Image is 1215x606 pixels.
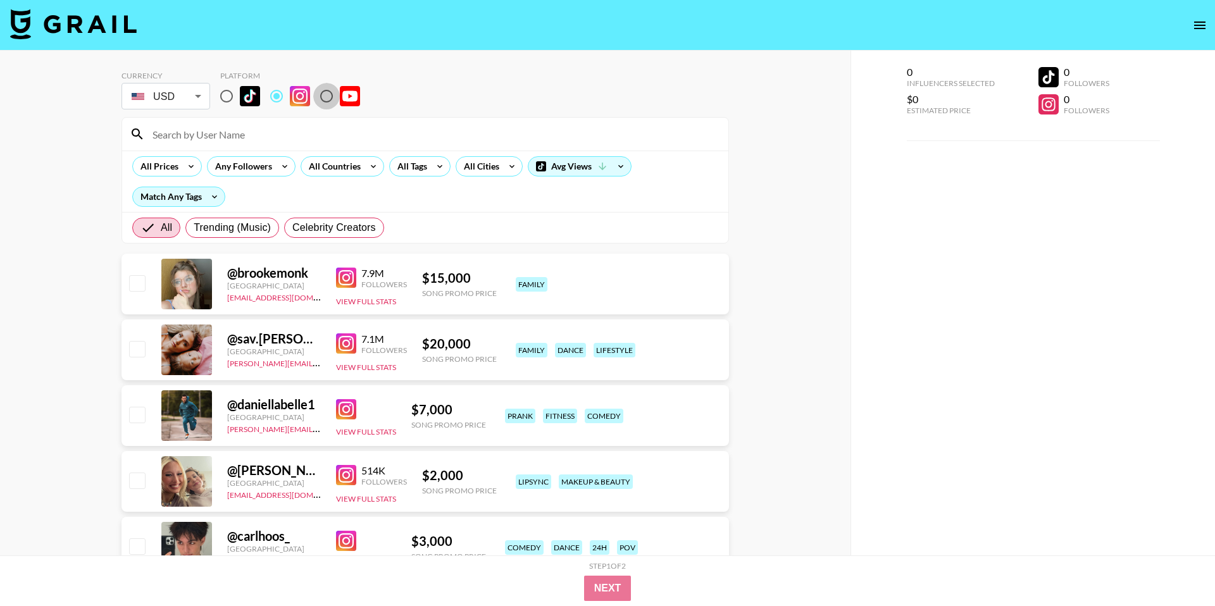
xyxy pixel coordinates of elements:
div: lifestyle [594,343,635,357]
div: family [516,277,547,292]
div: $ 7,000 [411,402,486,417]
div: family [516,343,547,357]
div: comedy [585,409,623,423]
div: [GEOGRAPHIC_DATA] [227,281,321,290]
a: [PERSON_NAME][EMAIL_ADDRESS][DOMAIN_NAME] [227,356,414,368]
div: 0 [907,66,995,78]
div: All Prices [133,157,181,176]
img: Instagram [336,399,356,419]
div: Estimated Price [907,106,995,115]
div: pov [617,540,638,555]
a: [EMAIL_ADDRESS][DOMAIN_NAME] [227,488,354,500]
div: Currency [121,71,210,80]
div: Match Any Tags [133,187,225,206]
div: 0 [1064,93,1109,106]
div: lipsync [516,474,551,489]
button: open drawer [1187,13,1212,38]
img: Instagram [336,531,356,551]
div: 514K [361,464,407,477]
div: Step 1 of 2 [589,561,626,571]
div: Platform [220,71,370,80]
img: Instagram [336,268,356,288]
div: [GEOGRAPHIC_DATA] [227,544,321,553]
img: Grail Talent [10,9,137,39]
a: [PERSON_NAME][EMAIL_ADDRESS][DOMAIN_NAME] [227,422,414,434]
div: 7.1M [361,333,407,345]
div: USD [124,85,208,108]
a: [EMAIL_ADDRESS][DOMAIN_NAME] [227,290,354,302]
button: View Full Stats [336,494,396,504]
div: comedy [505,540,544,555]
div: @ carlhoos_ [227,528,321,544]
div: 0 [1064,66,1109,78]
div: Followers [1064,106,1109,115]
div: [GEOGRAPHIC_DATA] [227,412,321,422]
div: All Countries [301,157,363,176]
img: TikTok [240,86,260,106]
img: Instagram [336,333,356,354]
div: @ daniellabelle1 [227,397,321,412]
div: Song Promo Price [411,420,486,430]
div: Song Promo Price [422,486,497,495]
div: All Tags [390,157,430,176]
div: 7.9M [361,267,407,280]
button: View Full Stats [336,427,396,436]
div: All Cities [456,157,502,176]
div: dance [555,343,586,357]
div: Song Promo Price [422,288,497,298]
div: @ sav.[PERSON_NAME] [227,331,321,347]
span: All [161,220,172,235]
div: fitness [543,409,577,423]
div: Influencers Selected [907,78,995,88]
div: [GEOGRAPHIC_DATA] [227,347,321,356]
div: $ 3,000 [411,533,486,549]
div: @ brookemonk [227,265,321,281]
div: Song Promo Price [411,552,486,561]
div: $0 [907,93,995,106]
button: Next [584,576,632,601]
img: Instagram [290,86,310,106]
img: YouTube [340,86,360,106]
span: Celebrity Creators [292,220,376,235]
div: $ 15,000 [422,270,497,286]
div: Followers [361,345,407,355]
div: Any Followers [208,157,275,176]
div: [GEOGRAPHIC_DATA] [227,478,321,488]
img: Instagram [336,465,356,485]
div: Followers [361,477,407,486]
span: Trending (Music) [194,220,271,235]
div: Song Promo Price [422,354,497,364]
div: dance [551,540,582,555]
div: $ 2,000 [422,467,497,483]
input: Search by User Name [145,124,721,144]
button: View Full Stats [336,297,396,306]
div: Followers [361,280,407,289]
div: @ [PERSON_NAME] [227,462,321,478]
iframe: Drift Widget Chat Controller [1152,543,1200,591]
div: Avg Views [528,157,631,176]
div: $ 20,000 [422,336,497,352]
div: makeup & beauty [559,474,633,489]
div: prank [505,409,535,423]
div: 24h [590,540,609,555]
button: View Full Stats [336,362,396,372]
div: Followers [1064,78,1109,88]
